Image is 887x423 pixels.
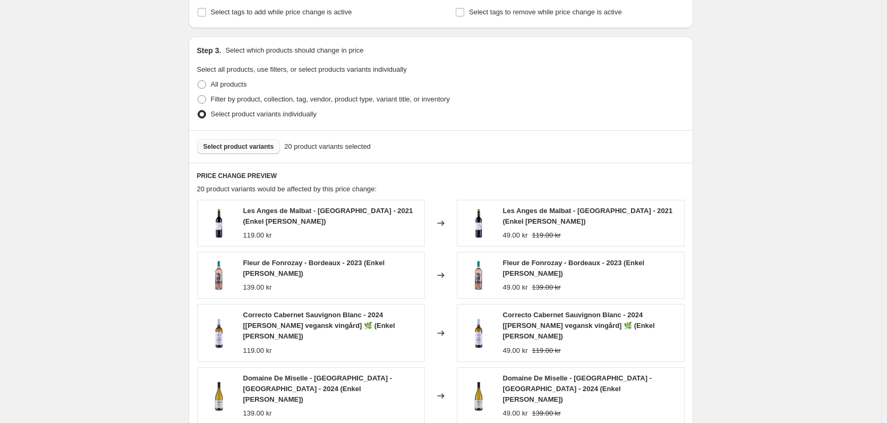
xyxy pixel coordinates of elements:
[532,282,560,293] strike: 139.00 kr
[203,259,235,291] img: FleurdeFonrozay-Bordeaux-2023_vh0200_80x.jpg
[203,207,235,239] img: LesAngesdeMalbat_Bordeaux_franskroedvin_2021_vh0222_80x.jpg
[503,207,673,225] span: Les Anges de Malbat - [GEOGRAPHIC_DATA] - 2021 (Enkel [PERSON_NAME])
[211,110,317,118] span: Select product variants individually
[243,230,272,241] div: 119.00 kr
[463,380,494,412] img: DomaineDeMiselle-Colombard-GrosManseng-2024_100081_80x.jpg
[243,408,272,419] div: 139.00 kr
[503,311,655,340] span: Correcto Cabernet Sauvignon Blanc - 2024 [[PERSON_NAME] vegansk vingård] 🌿 (Enkel [PERSON_NAME])
[463,207,494,239] img: LesAngesdeMalbat_Bordeaux_franskroedvin_2021_vh0222_80x.jpg
[532,230,560,241] strike: 119.00 kr
[532,408,560,419] strike: 139.00 kr
[197,45,221,56] h2: Step 3.
[503,259,645,277] span: Fleur de Fonrozay - Bordeaux - 2023 (Enkel [PERSON_NAME])
[211,80,247,88] span: All products
[203,142,274,151] span: Select product variants
[211,8,352,16] span: Select tags to add while price change is active
[243,207,413,225] span: Les Anges de Malbat - [GEOGRAPHIC_DATA] - 2021 (Enkel [PERSON_NAME])
[463,259,494,291] img: FleurdeFonrozay-Bordeaux-2023_vh0200_80x.jpg
[503,408,528,419] div: 49.00 kr
[211,95,450,103] span: Filter by product, collection, tag, vendor, product type, variant title, or inventory
[243,311,395,340] span: Correcto Cabernet Sauvignon Blanc - 2024 [[PERSON_NAME] vegansk vingård] 🌿 (Enkel [PERSON_NAME])
[243,259,385,277] span: Fleur de Fonrozay - Bordeaux - 2023 (Enkel [PERSON_NAME])
[463,317,494,349] img: CorrectoSauvignonBlanc-BodegasAlcardet-2023_fraveganskvingaard__vh0173_80x.jpg
[532,345,560,356] strike: 119.00 kr
[203,317,235,349] img: CorrectoSauvignonBlanc-BodegasAlcardet-2023_fraveganskvingaard__vh0173_80x.jpg
[243,282,272,293] div: 139.00 kr
[225,45,363,56] p: Select which products should change in price
[243,345,272,356] div: 119.00 kr
[503,230,528,241] div: 49.00 kr
[469,8,622,16] span: Select tags to remove while price change is active
[503,374,652,403] span: Domaine De Miselle - [GEOGRAPHIC_DATA] - [GEOGRAPHIC_DATA] - 2024 (Enkel [PERSON_NAME])
[203,380,235,412] img: DomaineDeMiselle-Colombard-GrosManseng-2024_100081_80x.jpg
[197,185,377,193] span: 20 product variants would be affected by this price change:
[243,374,393,403] span: Domaine De Miselle - [GEOGRAPHIC_DATA] - [GEOGRAPHIC_DATA] - 2024 (Enkel [PERSON_NAME])
[197,172,685,180] h6: PRICE CHANGE PREVIEW
[197,139,280,154] button: Select product variants
[197,65,407,73] span: Select all products, use filters, or select products variants individually
[503,345,528,356] div: 49.00 kr
[284,141,371,152] span: 20 product variants selected
[503,282,528,293] div: 49.00 kr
